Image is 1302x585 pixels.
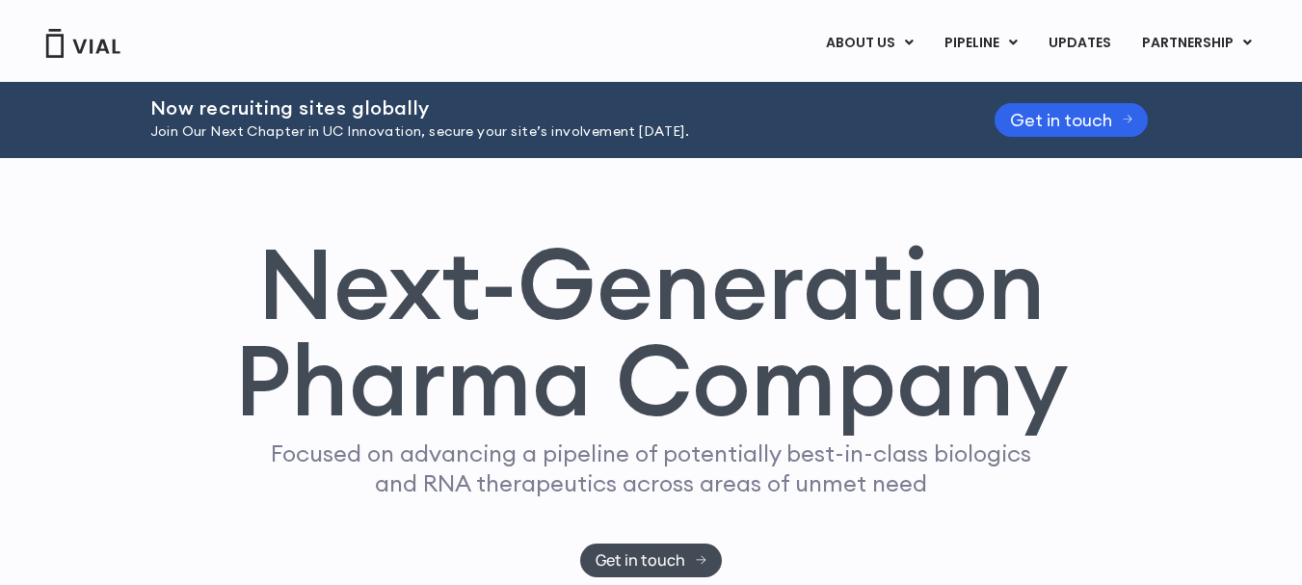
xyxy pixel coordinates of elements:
[995,103,1149,137] a: Get in touch
[150,97,946,119] h2: Now recruiting sites globally
[1127,27,1267,60] a: PARTNERSHIPMenu Toggle
[234,235,1069,430] h1: Next-Generation Pharma Company
[150,121,946,143] p: Join Our Next Chapter in UC Innovation, secure your site’s involvement [DATE].
[1010,113,1112,127] span: Get in touch
[1033,27,1126,60] a: UPDATES
[810,27,928,60] a: ABOUT USMenu Toggle
[263,439,1040,498] p: Focused on advancing a pipeline of potentially best-in-class biologics and RNA therapeutics acros...
[929,27,1032,60] a: PIPELINEMenu Toggle
[580,544,722,577] a: Get in touch
[44,29,121,58] img: Vial Logo
[596,553,685,568] span: Get in touch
